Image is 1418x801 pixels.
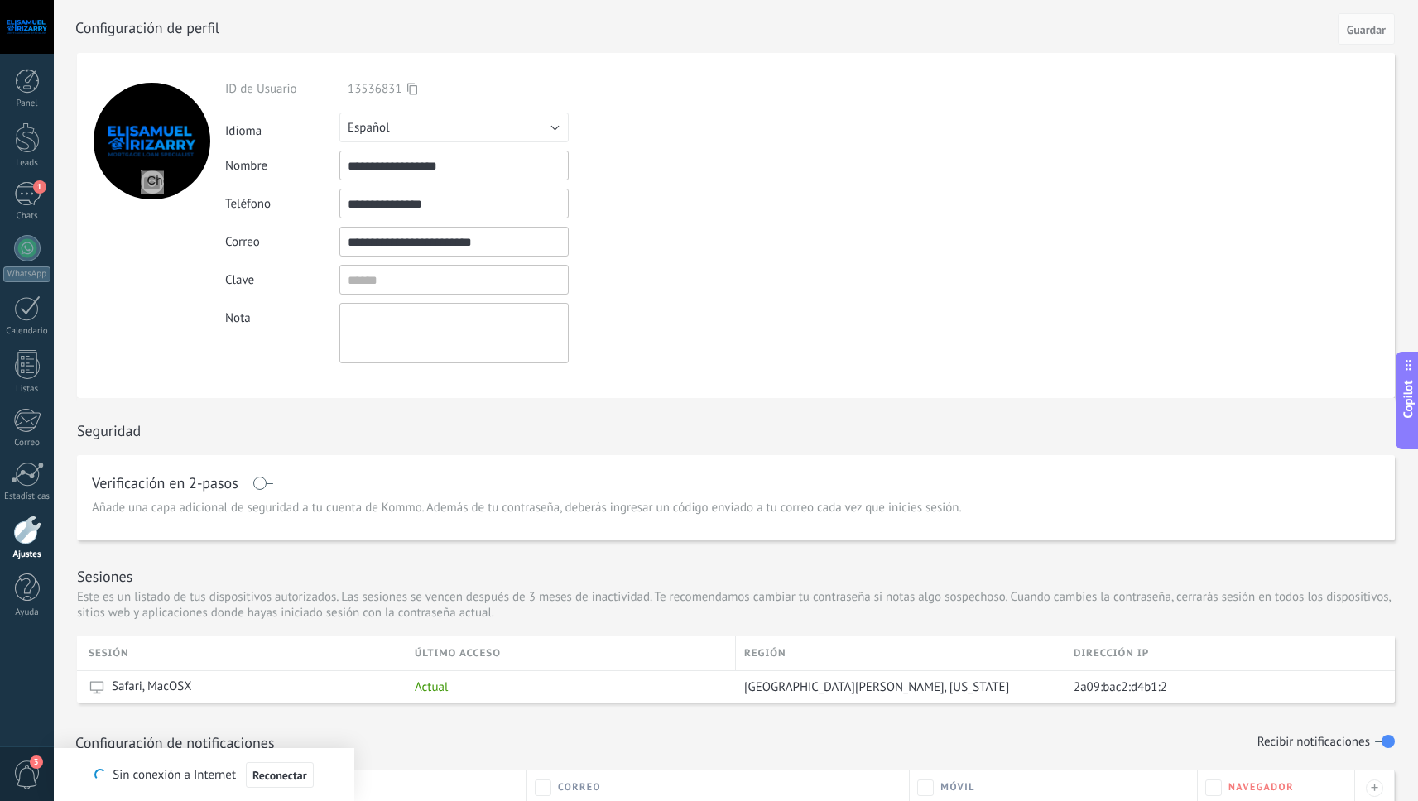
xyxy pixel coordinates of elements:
[3,549,51,560] div: Ajustes
[92,500,962,516] span: Añade una capa adicional de seguridad a tu cuenta de Kommo. Además de tu contraseña, deberás ingr...
[1257,736,1370,750] h1: Recibir notificaciones
[1366,779,1383,797] div: +
[3,607,51,618] div: Ayuda
[339,113,569,142] button: Español
[225,196,339,212] div: Teléfono
[225,272,339,288] div: Clave
[744,679,1009,695] span: [GEOGRAPHIC_DATA][PERSON_NAME], [US_STATE]
[940,781,975,794] span: Móvil
[348,81,401,97] span: 13536831
[415,679,448,695] span: Actual
[33,180,46,194] span: 1
[225,81,339,97] div: ID de Usuario
[89,636,406,670] div: Sesión
[225,303,339,326] div: Nota
[3,158,51,169] div: Leads
[225,234,339,250] div: Correo
[246,762,314,789] button: Reconectar
[558,781,601,794] span: Correo
[348,120,390,136] span: Español
[3,384,51,395] div: Listas
[736,636,1065,670] div: Región
[736,671,1057,703] div: San Juan, Puerto Rico
[1228,781,1294,794] span: Navegador
[3,438,51,448] div: Correo
[3,98,51,109] div: Panel
[3,266,50,282] div: WhatsApp
[225,117,339,139] div: Idioma
[1347,24,1386,36] span: Guardar
[252,770,307,781] span: Reconectar
[1400,381,1416,419] span: Copilot
[92,477,238,490] h1: Verificación en 2-pasos
[94,761,313,789] div: Sin conexión a Internet
[77,589,1395,621] p: Este es un listado de tus dispositivos autorizados. Las sesiones se vencen después de 3 meses de ...
[1065,671,1382,703] div: 2a09:bac2:d4b1:2
[77,421,141,440] h1: Seguridad
[75,733,275,752] h1: Configuración de notificaciones
[112,679,192,695] span: Safari, MacOSX
[225,158,339,174] div: Nombre
[77,567,132,586] h1: Sesiones
[3,492,51,502] div: Estadísticas
[406,636,735,670] div: último acceso
[1338,13,1395,45] button: Guardar
[1065,636,1395,670] div: Dirección IP
[30,755,43,769] span: 3
[1074,679,1167,695] span: 2a09:bac2:d4b1:2
[3,326,51,337] div: Calendario
[3,211,51,222] div: Chats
